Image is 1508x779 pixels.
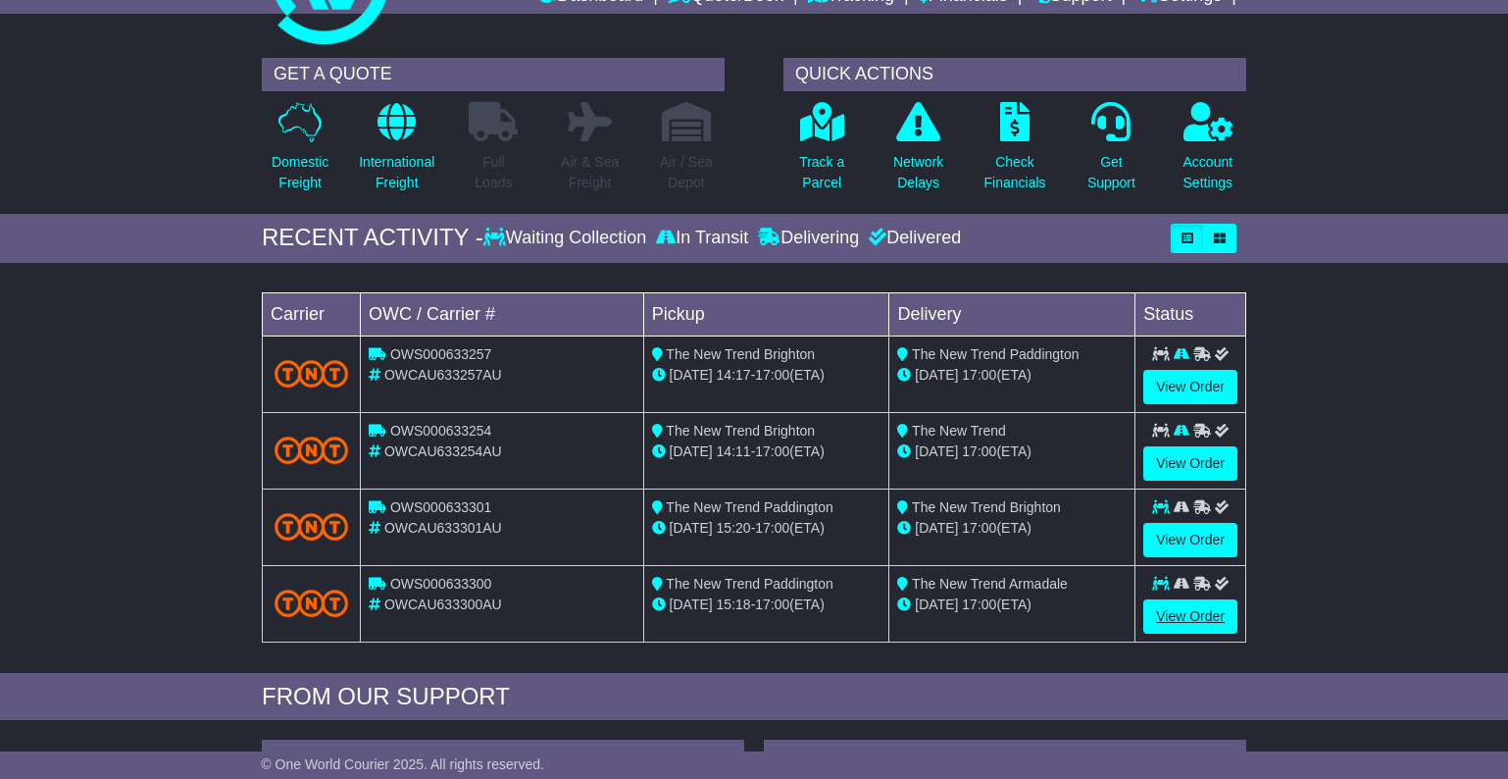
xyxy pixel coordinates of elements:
[262,224,483,252] div: RECENT ACTIVITY -
[717,597,751,612] span: 15:18
[897,518,1127,539] div: (ETA)
[652,518,881,539] div: - (ETA)
[275,590,348,616] img: TNT_Domestic.png
[384,443,502,459] span: OWCAU633254AU
[384,520,502,536] span: OWCAU633301AU
[261,756,544,772] span: © One World Courier 2025. All rights reserved.
[1087,152,1135,193] p: Get Support
[275,360,348,387] img: TNT_Domestic.png
[753,228,864,249] div: Delivering
[670,367,713,383] span: [DATE]
[271,101,329,204] a: DomesticFreight
[390,346,492,362] span: OWS000633257
[670,597,713,612] span: [DATE]
[897,365,1127,386] div: (ETA)
[1143,523,1237,557] a: View Order
[755,520,789,536] span: 17:00
[798,101,845,204] a: Track aParcel
[897,595,1127,615] div: (ETA)
[717,443,751,459] span: 14:11
[912,423,1006,439] span: The New Trend
[915,367,958,383] span: [DATE]
[962,520,996,536] span: 17:00
[666,423,815,439] span: The New Trend Brighton
[912,346,1079,362] span: The New Trend Paddington
[755,443,789,459] span: 17:00
[1143,370,1237,404] a: View Order
[390,499,492,515] span: OWS000633301
[666,499,832,515] span: The New Trend Paddington
[915,597,958,612] span: [DATE]
[390,423,492,439] span: OWS000633254
[670,443,713,459] span: [DATE]
[1182,101,1234,204] a: AccountSettings
[262,683,1246,711] div: FROM OUR SUPPORT
[390,576,492,592] span: OWS000633300
[643,292,889,336] td: Pickup
[483,228,651,249] div: Waiting Collection
[262,58,725,91] div: GET A QUOTE
[561,152,619,193] p: Air & Sea Freight
[912,576,1068,592] span: The New Trend Armadale
[660,152,713,193] p: Air / Sea Depot
[1143,446,1237,481] a: View Order
[361,292,644,336] td: OWC / Carrier #
[912,499,1061,515] span: The New Trend Brighton
[1183,152,1233,193] p: Account Settings
[889,292,1135,336] td: Delivery
[651,228,753,249] div: In Transit
[272,152,328,193] p: Domestic Freight
[755,367,789,383] span: 17:00
[263,292,361,336] td: Carrier
[897,441,1127,462] div: (ETA)
[915,443,958,459] span: [DATE]
[275,513,348,540] img: TNT_Domestic.png
[652,595,881,615] div: - (ETA)
[983,101,1047,204] a: CheckFinancials
[1135,292,1246,336] td: Status
[275,437,348,463] img: TNT_Domestic.png
[652,365,881,386] div: - (ETA)
[384,597,502,612] span: OWCAU633300AU
[384,367,502,383] span: OWCAU633257AU
[892,101,944,204] a: NetworkDelays
[1086,101,1136,204] a: GetSupport
[915,520,958,536] span: [DATE]
[962,443,996,459] span: 17:00
[1143,599,1237,634] a: View Order
[893,152,943,193] p: Network Delays
[469,152,518,193] p: Full Loads
[717,367,751,383] span: 14:17
[864,228,961,249] div: Delivered
[755,597,789,612] span: 17:00
[984,152,1046,193] p: Check Financials
[783,58,1246,91] div: QUICK ACTIONS
[717,520,751,536] span: 15:20
[962,367,996,383] span: 17:00
[652,441,881,462] div: - (ETA)
[962,597,996,612] span: 17:00
[666,346,815,362] span: The New Trend Brighton
[359,152,434,193] p: International Freight
[670,520,713,536] span: [DATE]
[666,576,832,592] span: The New Trend Paddington
[358,101,435,204] a: InternationalFreight
[799,152,844,193] p: Track a Parcel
